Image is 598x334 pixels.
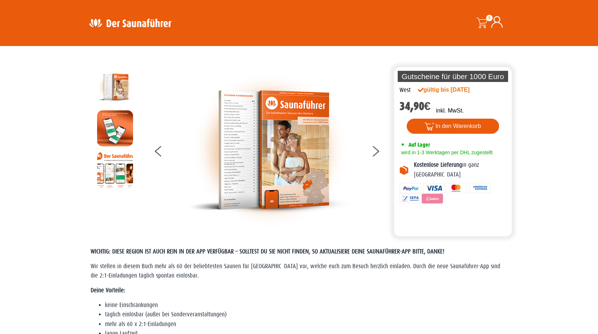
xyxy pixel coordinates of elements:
[105,310,508,319] li: täglich einlösbar (außer bei Sonderveranstaltungen)
[418,86,485,94] div: gültig bis [DATE]
[486,15,493,21] span: 0
[414,160,507,179] p: in ganz [GEOGRAPHIC_DATA]
[91,248,444,255] span: WICHTIG: DIESE REGION IST AUCH REIN IN DER APP VERFÜGBAR – SOLLTEST DU SIE NICHT FINDEN, SO AKTUA...
[105,301,508,310] li: keine Einschränkungen
[424,100,431,113] span: €
[188,69,350,231] img: der-saunafuehrer-2025-west
[400,100,431,113] bdi: 34,90
[407,119,499,134] button: In den Warenkorb
[398,71,508,82] p: Gutscheine für über 1000 Euro
[91,287,125,294] strong: Deine Vorteile:
[400,150,493,155] span: wird in 1-3 Werktagen per DHL zugestellt
[97,69,133,105] img: der-saunafuehrer-2025-west
[97,110,133,146] img: MOCKUP-iPhone_regional
[408,141,430,148] span: Auf Lager
[97,152,133,188] img: Anleitung7tn
[105,320,508,329] li: mehr als 60 x 2:1-Einladungen
[400,86,411,95] div: West
[414,161,462,168] b: Kostenlose Lieferung
[91,263,500,279] span: Wir stellen in diesem Buch mehr als 60 der beliebtesten Saunen für [GEOGRAPHIC_DATA] vor, welche ...
[436,106,464,115] p: inkl. MwSt.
